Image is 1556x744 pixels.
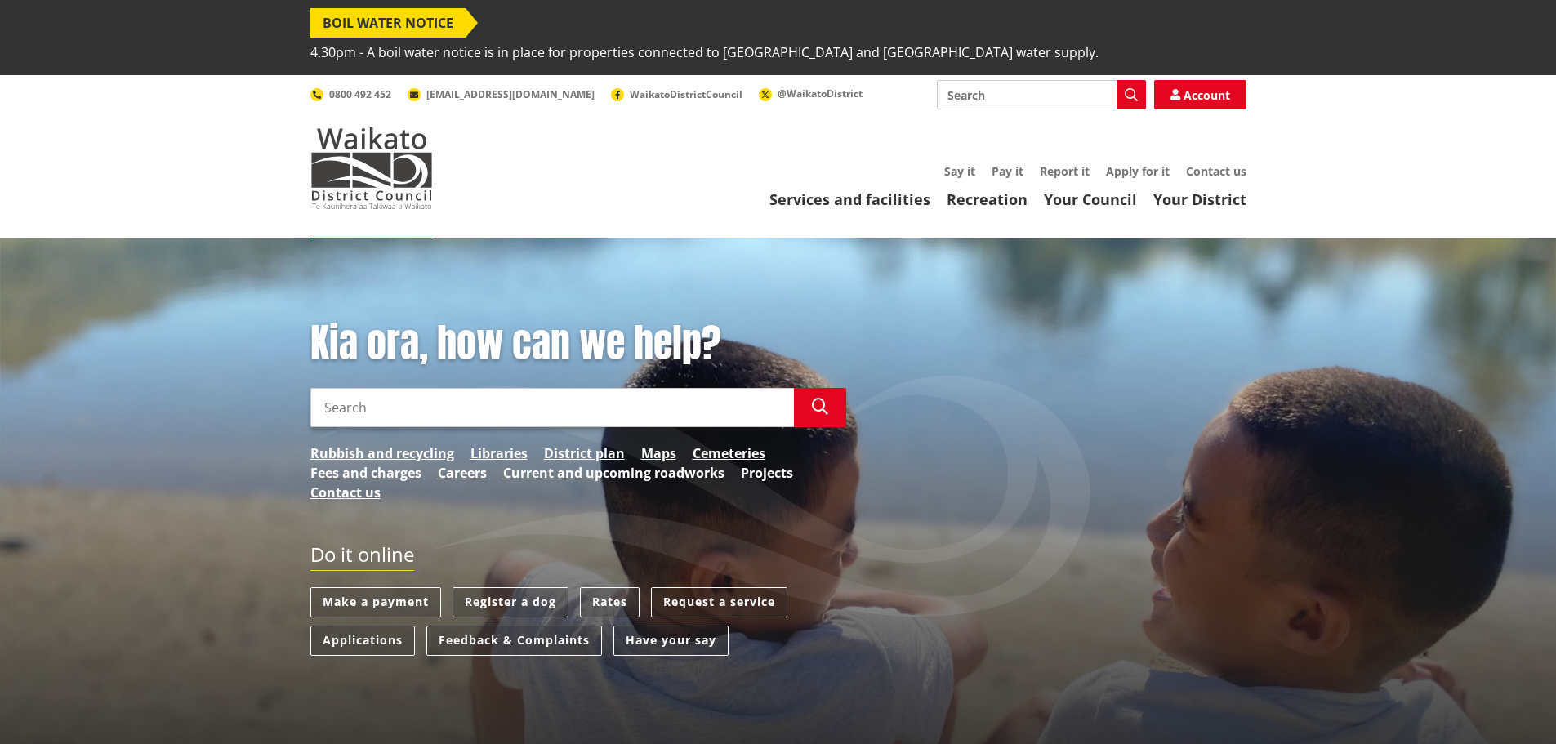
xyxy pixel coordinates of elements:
[1186,163,1246,179] a: Contact us
[544,443,625,463] a: District plan
[310,127,433,209] img: Waikato District Council - Te Kaunihera aa Takiwaa o Waikato
[759,87,863,100] a: @WaikatoDistrict
[1040,163,1090,179] a: Report it
[329,87,391,101] span: 0800 492 452
[651,587,787,617] a: Request a service
[992,163,1023,179] a: Pay it
[613,626,729,656] a: Have your say
[310,587,441,617] a: Make a payment
[310,87,391,101] a: 0800 492 452
[310,463,421,483] a: Fees and charges
[310,626,415,656] a: Applications
[470,443,528,463] a: Libraries
[1153,189,1246,209] a: Your District
[778,87,863,100] span: @WaikatoDistrict
[693,443,765,463] a: Cemeteries
[310,443,454,463] a: Rubbish and recycling
[310,38,1099,67] span: 4.30pm - A boil water notice is in place for properties connected to [GEOGRAPHIC_DATA] and [GEOGR...
[310,8,466,38] span: BOIL WATER NOTICE
[580,587,640,617] a: Rates
[741,463,793,483] a: Projects
[611,87,742,101] a: WaikatoDistrictCouncil
[310,320,846,368] h1: Kia ora, how can we help?
[944,163,975,179] a: Say it
[630,87,742,101] span: WaikatoDistrictCouncil
[310,483,381,502] a: Contact us
[937,80,1146,109] input: Search input
[1044,189,1137,209] a: Your Council
[438,463,487,483] a: Careers
[1106,163,1170,179] a: Apply for it
[1154,80,1246,109] a: Account
[426,87,595,101] span: [EMAIL_ADDRESS][DOMAIN_NAME]
[408,87,595,101] a: [EMAIL_ADDRESS][DOMAIN_NAME]
[453,587,568,617] a: Register a dog
[641,443,676,463] a: Maps
[769,189,930,209] a: Services and facilities
[503,463,724,483] a: Current and upcoming roadworks
[310,388,794,427] input: Search input
[947,189,1028,209] a: Recreation
[310,543,414,572] h2: Do it online
[426,626,602,656] a: Feedback & Complaints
